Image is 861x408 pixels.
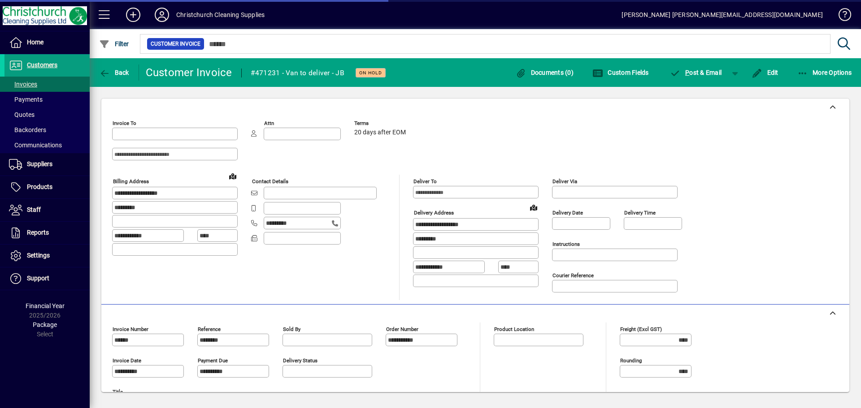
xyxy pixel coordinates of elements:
[176,8,265,22] div: Christchurch Cleaning Supplies
[552,210,583,216] mat-label: Delivery date
[198,326,221,332] mat-label: Reference
[4,137,90,153] a: Communications
[4,199,90,221] a: Staff
[148,7,176,23] button: Profile
[97,36,131,52] button: Filter
[4,122,90,137] a: Backorders
[146,65,232,80] div: Customer Invoice
[113,389,123,395] mat-label: Title
[4,153,90,176] a: Suppliers
[592,69,649,76] span: Custom Fields
[99,40,129,47] span: Filter
[27,183,52,190] span: Products
[9,111,35,118] span: Quotes
[27,275,49,282] span: Support
[620,326,662,332] mat-label: Freight (excl GST)
[4,222,90,244] a: Reports
[264,120,274,126] mat-label: Attn
[552,272,594,279] mat-label: Courier Reference
[99,69,129,76] span: Back
[26,302,65,309] span: Financial Year
[4,245,90,267] a: Settings
[685,69,689,76] span: P
[752,69,778,76] span: Edit
[4,107,90,122] a: Quotes
[552,241,580,247] mat-label: Instructions
[354,129,406,136] span: 20 days after EOM
[622,8,823,22] div: [PERSON_NAME] [PERSON_NAME][EMAIL_ADDRESS][DOMAIN_NAME]
[97,64,131,81] button: Back
[113,120,136,126] mat-label: Invoice To
[4,77,90,92] a: Invoices
[359,70,382,76] span: On hold
[9,142,62,149] span: Communications
[4,31,90,54] a: Home
[113,357,141,364] mat-label: Invoice date
[90,64,139,81] app-page-header-button: Back
[251,66,344,80] div: #471231 - Van to deliver - JB
[27,229,49,236] span: Reports
[795,64,854,81] button: More Options
[526,200,541,215] a: View on map
[413,178,437,185] mat-label: Deliver To
[354,120,408,126] span: Terms
[119,7,148,23] button: Add
[4,92,90,107] a: Payments
[749,64,781,81] button: Edit
[9,126,46,133] span: Backorders
[198,357,228,364] mat-label: Payment due
[33,321,57,328] span: Package
[4,267,90,290] a: Support
[386,326,418,332] mat-label: Order number
[4,176,90,198] a: Products
[27,160,52,167] span: Suppliers
[624,210,656,216] mat-label: Delivery time
[283,326,300,332] mat-label: Sold by
[283,357,317,364] mat-label: Delivery status
[797,69,852,76] span: More Options
[151,39,200,48] span: Customer Invoice
[27,206,41,213] span: Staff
[494,326,534,332] mat-label: Product location
[9,96,43,103] span: Payments
[27,39,43,46] span: Home
[670,69,722,76] span: ost & Email
[620,357,642,364] mat-label: Rounding
[665,64,726,81] button: Post & Email
[513,64,576,81] button: Documents (0)
[832,2,850,31] a: Knowledge Base
[9,81,37,88] span: Invoices
[27,61,57,69] span: Customers
[113,326,148,332] mat-label: Invoice number
[552,178,577,185] mat-label: Deliver via
[590,64,651,81] button: Custom Fields
[515,69,574,76] span: Documents (0)
[226,169,240,183] a: View on map
[27,252,50,259] span: Settings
